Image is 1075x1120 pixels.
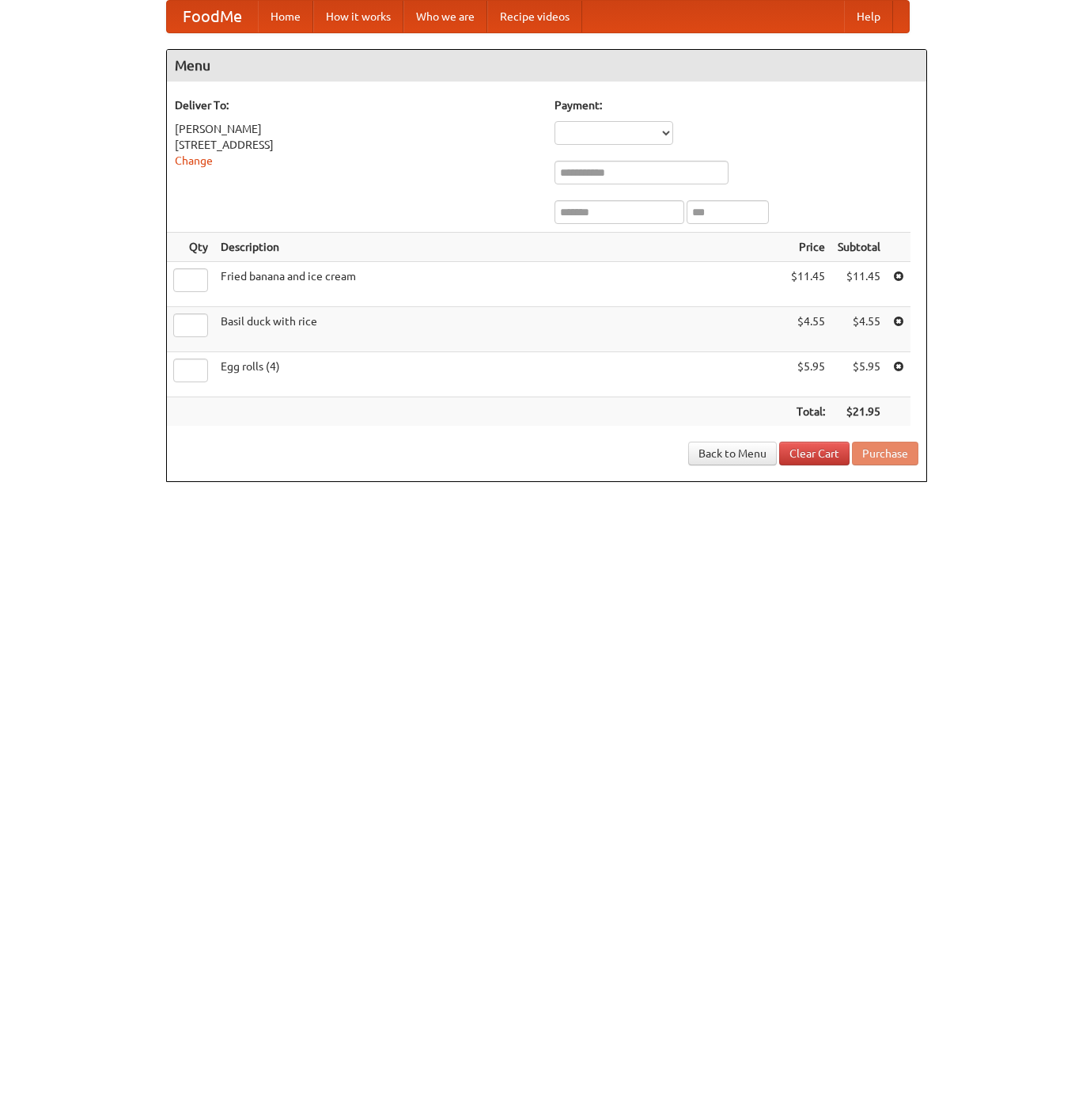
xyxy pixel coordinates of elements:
a: FoodMe [167,1,258,32]
td: $11.45 [831,262,887,307]
h5: Deliver To: [175,97,539,113]
a: Home [258,1,313,32]
td: $4.55 [831,307,887,352]
td: $4.55 [785,307,831,352]
h4: Menu [167,50,926,82]
td: Egg rolls (4) [214,352,785,397]
th: Total: [785,397,831,427]
a: Help [844,1,893,32]
td: Basil duck with rice [214,307,785,352]
td: $5.95 [831,352,887,397]
a: Recipe videos [487,1,582,32]
td: $5.95 [785,352,831,397]
th: Qty [167,233,214,262]
div: [PERSON_NAME] [175,121,539,137]
a: Who we are [403,1,487,32]
td: $11.45 [785,262,831,307]
button: Purchase [852,442,918,465]
div: [STREET_ADDRESS] [175,137,539,153]
a: Clear Cart [779,442,850,465]
th: Description [214,233,785,262]
th: $21.95 [831,397,887,427]
th: Price [785,233,831,262]
a: How it works [313,1,403,32]
td: Fried banana and ice cream [214,262,785,307]
a: Change [175,154,213,167]
th: Subtotal [831,233,887,262]
a: Back to Menu [688,442,777,465]
h5: Payment: [555,97,918,113]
